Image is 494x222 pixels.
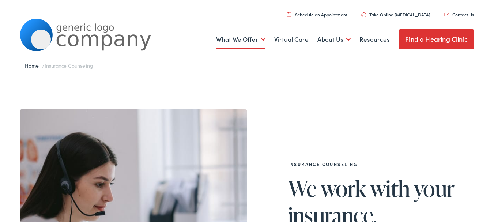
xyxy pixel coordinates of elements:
[321,176,366,200] span: work
[25,62,93,69] span: /
[288,162,464,167] h2: Insurance Counseling
[274,26,309,53] a: Virtual Care
[370,176,410,200] span: with
[361,12,366,17] img: utility icon
[361,11,430,18] a: Take Online [MEDICAL_DATA]
[359,26,390,53] a: Resources
[45,62,93,69] span: Insurance Counseling
[25,62,42,69] a: Home
[287,12,291,17] img: utility icon
[288,176,317,200] span: We
[414,176,455,200] span: your
[444,13,449,16] img: utility icon
[399,29,474,49] a: Find a Hearing Clinic
[317,26,351,53] a: About Us
[287,11,347,18] a: Schedule an Appointment
[216,26,265,53] a: What We Offer
[444,11,474,18] a: Contact Us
